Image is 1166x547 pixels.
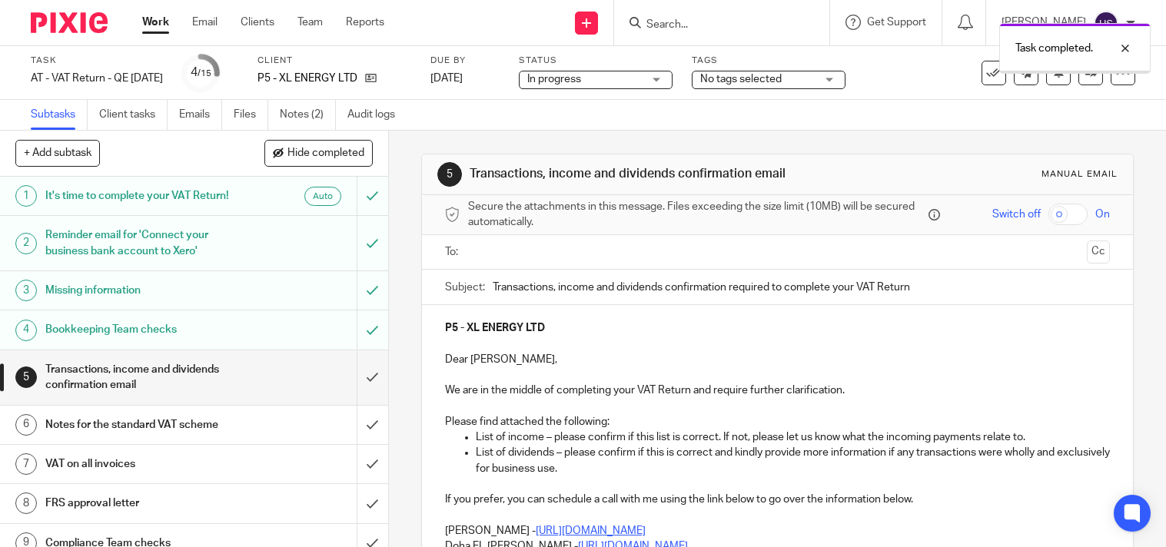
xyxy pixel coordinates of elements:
label: To: [445,244,462,260]
div: 2 [15,233,37,254]
a: Audit logs [347,100,407,130]
div: Auto [304,187,341,206]
h1: VAT on all invoices [45,453,243,476]
div: 1 [15,185,37,207]
p: Dear [PERSON_NAME], [445,352,1110,367]
p: [PERSON_NAME] - [445,523,1110,539]
div: AT - VAT Return - QE 31-08-2025 [31,71,163,86]
div: 6 [15,414,37,436]
img: Pixie [31,12,108,33]
a: Team [297,15,323,30]
div: 4 [191,64,211,81]
a: Client tasks [99,100,168,130]
div: 3 [15,280,37,301]
strong: P5 - XL ENERGY LTD [445,323,545,333]
div: 7 [15,453,37,475]
h1: Bookkeeping Team checks [45,318,243,341]
h1: Transactions, income and dividends confirmation email [45,358,243,397]
a: [URL][DOMAIN_NAME] [536,525,646,536]
span: On [1095,207,1110,222]
div: AT - VAT Return - QE [DATE] [31,71,163,86]
a: Reports [346,15,384,30]
div: 4 [15,320,37,341]
label: Status [519,55,673,67]
a: Clients [241,15,274,30]
button: Cc [1087,240,1110,264]
small: /15 [198,69,211,78]
a: Files [234,100,268,130]
a: Work [142,15,169,30]
a: Email [192,15,218,30]
h1: It's time to complete your VAT Return! [45,184,243,207]
button: Hide completed [264,140,373,166]
p: We are in the middle of completing your VAT Return and require further clarification. [445,383,1110,398]
p: P5 - XL ENERGY LTD [257,71,357,86]
label: Subject: [445,280,485,295]
p: List of income – please confirm if this list is correct. If not, please let us know what the inco... [476,429,1110,445]
div: Manual email [1041,168,1118,181]
p: If you prefer, you can schedule a call with me using the link below to go over the information be... [445,492,1110,507]
p: Please find attached the following: [445,414,1110,429]
label: Task [31,55,163,67]
a: Subtasks [31,100,88,130]
label: Client [257,55,411,67]
h1: Reminder email for 'Connect your business bank account to Xero' [45,224,243,263]
label: Due by [430,55,500,67]
span: [DATE] [430,73,463,84]
h1: Transactions, income and dividends confirmation email [470,166,810,182]
h1: Missing information [45,279,243,302]
span: Switch off [992,207,1041,222]
div: 5 [437,162,462,187]
img: svg%3E [1094,11,1118,35]
span: Hide completed [287,148,364,160]
button: + Add subtask [15,140,100,166]
span: Secure the attachments in this message. Files exceeding the size limit (10MB) will be secured aut... [468,199,925,230]
h1: Notes for the standard VAT scheme [45,413,243,436]
a: Emails [179,100,222,130]
span: In progress [527,74,581,85]
p: Task completed. [1015,41,1093,56]
span: No tags selected [700,74,782,85]
h1: FRS approval letter [45,492,243,515]
div: 8 [15,492,37,514]
div: 5 [15,366,37,388]
a: Notes (2) [280,100,336,130]
p: List of dividends – please confirm if this is correct and kindly provide more information if any ... [476,445,1110,476]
